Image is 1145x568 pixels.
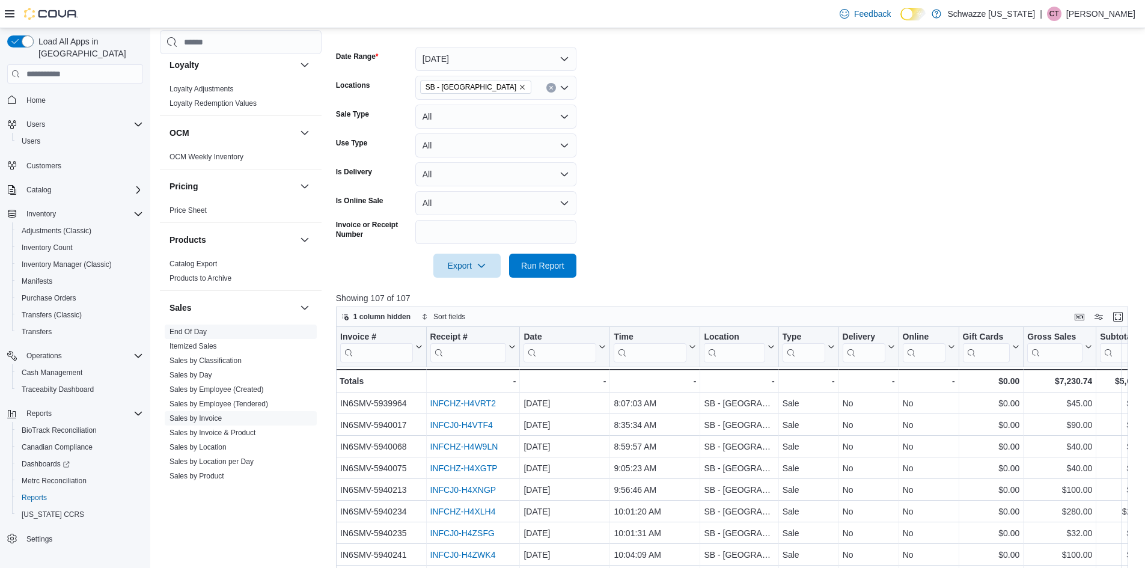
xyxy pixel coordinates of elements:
[169,429,255,437] a: Sales by Invoice & Product
[336,292,1137,304] p: Showing 107 of 107
[340,418,423,432] div: IN6SMV-5940017
[337,310,415,324] button: 1 column hidden
[704,439,774,454] div: SB - [GEOGRAPHIC_DATA]
[12,456,148,472] a: Dashboards
[1047,7,1061,21] div: Clinton Temple
[782,332,834,362] button: Type
[1027,461,1092,475] div: $40.00
[169,273,231,283] span: Products to Archive
[17,507,143,522] span: Washington CCRS
[614,374,696,388] div: -
[22,349,67,363] button: Operations
[519,84,526,91] button: Remove SB - Brighton from selection in this group
[902,461,954,475] div: No
[842,439,894,454] div: No
[782,439,834,454] div: Sale
[169,127,295,139] button: OCM
[782,332,825,343] div: Type
[430,442,498,451] a: INFCHZ-H4W9LN
[962,483,1019,497] div: $0.00
[842,396,894,411] div: No
[169,341,217,351] span: Itemized Sales
[169,471,224,481] span: Sales by Product
[614,396,696,411] div: 8:07:03 AM
[524,418,606,432] div: [DATE]
[17,440,97,454] a: Canadian Compliance
[17,382,99,397] a: Traceabilty Dashboard
[22,532,57,546] a: Settings
[169,99,257,108] a: Loyalty Redemption Values
[22,406,143,421] span: Reports
[1027,396,1092,411] div: $45.00
[420,81,531,94] span: SB - Brighton
[12,472,148,489] button: Metrc Reconciliation
[902,418,954,432] div: No
[782,396,834,411] div: Sale
[17,257,143,272] span: Inventory Manager (Classic)
[1027,418,1092,432] div: $90.00
[169,414,222,423] span: Sales by Invoice
[1040,7,1042,21] p: |
[704,396,774,411] div: SB - [GEOGRAPHIC_DATA]
[169,180,198,192] h3: Pricing
[1027,332,1082,362] div: Gross Sales
[2,91,148,108] button: Home
[169,414,222,423] a: Sales by Invoice
[17,474,143,488] span: Metrc Reconciliation
[17,325,143,339] span: Transfers
[22,310,82,320] span: Transfers (Classic)
[169,400,268,408] a: Sales by Employee (Tendered)
[169,84,234,94] span: Loyalty Adjustments
[17,291,81,305] a: Purchase Orders
[22,276,52,286] span: Manifests
[12,307,148,323] button: Transfers (Classic)
[1049,7,1059,21] span: CT
[546,83,556,93] button: Clear input
[1092,310,1106,324] button: Display options
[12,489,148,506] button: Reports
[169,85,234,93] a: Loyalty Adjustments
[614,332,686,343] div: Time
[340,439,423,454] div: IN6SMV-5940068
[962,332,1019,362] button: Gift Cards
[842,418,894,432] div: No
[415,105,576,129] button: All
[169,327,207,337] span: End Of Day
[704,374,774,388] div: -
[298,126,312,140] button: OCM
[524,396,606,411] div: [DATE]
[17,308,87,322] a: Transfers (Classic)
[962,396,1019,411] div: $0.00
[782,483,834,497] div: Sale
[169,59,295,71] button: Loyalty
[17,240,143,255] span: Inventory Count
[433,312,465,322] span: Sort fields
[22,117,143,132] span: Users
[169,385,264,394] a: Sales by Employee (Created)
[169,356,242,365] a: Sales by Classification
[22,426,97,435] span: BioTrack Reconciliation
[614,332,686,362] div: Time
[17,382,143,397] span: Traceabilty Dashboard
[1027,374,1092,388] div: $7,230.74
[22,207,61,221] button: Inventory
[17,365,143,380] span: Cash Management
[22,385,94,394] span: Traceabilty Dashboard
[902,332,945,343] div: Online
[12,290,148,307] button: Purchase Orders
[430,485,496,495] a: INFCJ0-H4XNGP
[169,457,254,466] span: Sales by Location per Day
[340,396,423,411] div: IN6SMV-5939964
[160,82,322,115] div: Loyalty
[169,127,189,139] h3: OCM
[524,439,606,454] div: [DATE]
[842,483,894,497] div: No
[17,224,143,238] span: Adjustments (Classic)
[22,136,40,146] span: Users
[17,457,143,471] span: Dashboards
[902,439,954,454] div: No
[614,332,696,362] button: Time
